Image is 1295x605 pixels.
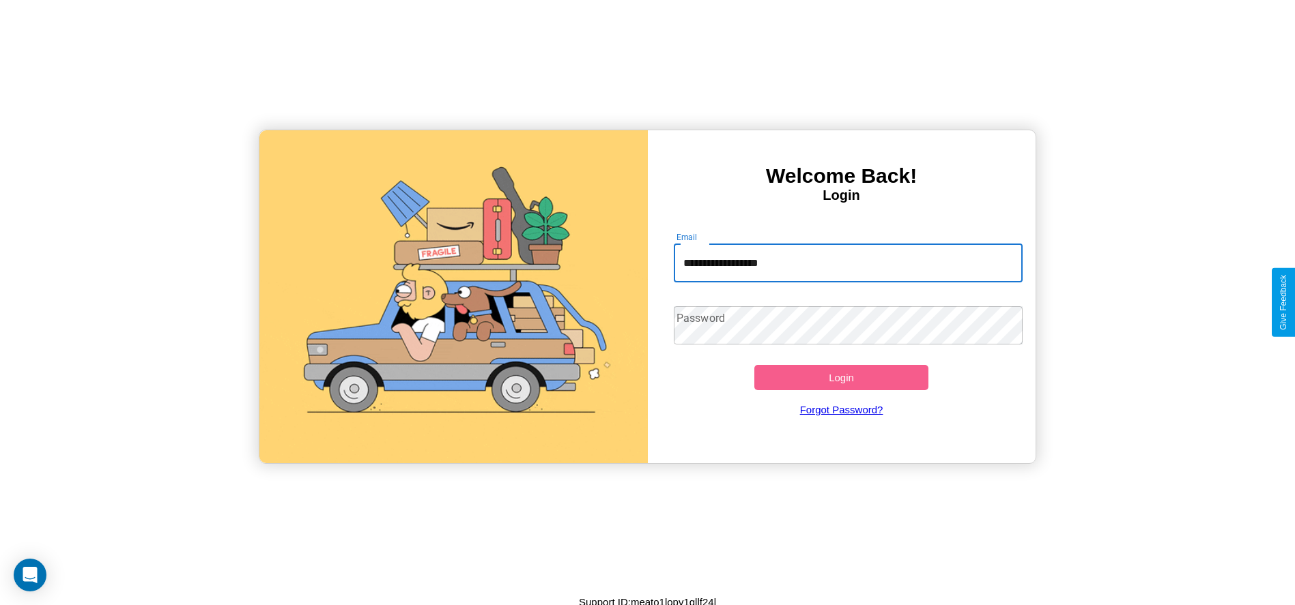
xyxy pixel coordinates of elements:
div: Give Feedback [1279,275,1288,330]
h3: Welcome Back! [648,164,1036,188]
img: gif [259,130,647,463]
a: Forgot Password? [667,390,1016,429]
label: Email [677,231,698,243]
div: Open Intercom Messenger [14,559,46,591]
h4: Login [648,188,1036,203]
button: Login [754,365,929,390]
